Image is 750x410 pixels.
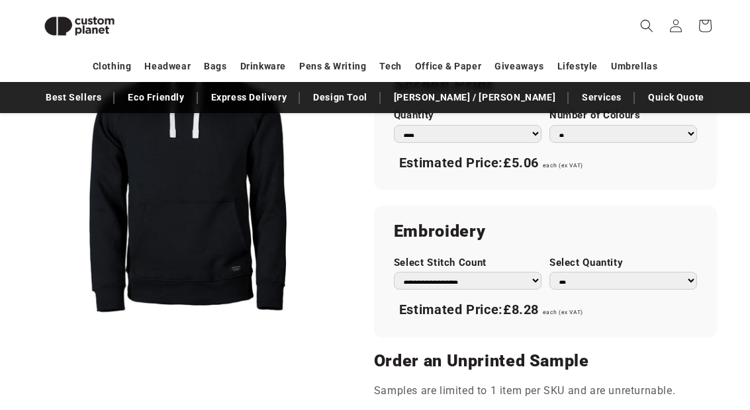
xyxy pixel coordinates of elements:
a: Lifestyle [557,55,598,78]
a: Headwear [144,55,191,78]
a: Express Delivery [205,86,294,109]
a: Services [575,86,628,109]
span: each (ex VAT) [543,163,583,169]
label: Select Quantity [549,257,697,270]
h2: Order an Unprinted Sample [374,351,717,372]
div: Estimated Price: [394,150,697,178]
p: Samples are limited to 1 item per SKU and are unreturnable. [374,382,717,401]
summary: Search [632,11,661,40]
div: Estimated Price: [394,297,697,325]
a: Best Sellers [39,86,108,109]
label: Quantity [394,110,541,122]
img: Custom Planet [33,5,126,47]
iframe: Chat Widget [523,267,750,410]
a: Drinkware [240,55,286,78]
a: Office & Paper [415,55,481,78]
label: Select Stitch Count [394,257,541,270]
a: Umbrellas [611,55,657,78]
a: [PERSON_NAME] / [PERSON_NAME] [387,86,562,109]
a: Giveaways [494,55,543,78]
a: Quick Quote [641,86,711,109]
span: £5.06 [503,155,539,171]
media-gallery: Gallery Viewer [33,20,341,327]
span: £8.28 [503,302,539,318]
h2: Embroidery [394,222,697,243]
a: Eco Friendly [121,86,191,109]
a: Design Tool [306,86,374,109]
a: Pens & Writing [299,55,366,78]
a: Clothing [93,55,132,78]
label: Number of Colours [549,110,697,122]
a: Bags [204,55,226,78]
a: Tech [379,55,401,78]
